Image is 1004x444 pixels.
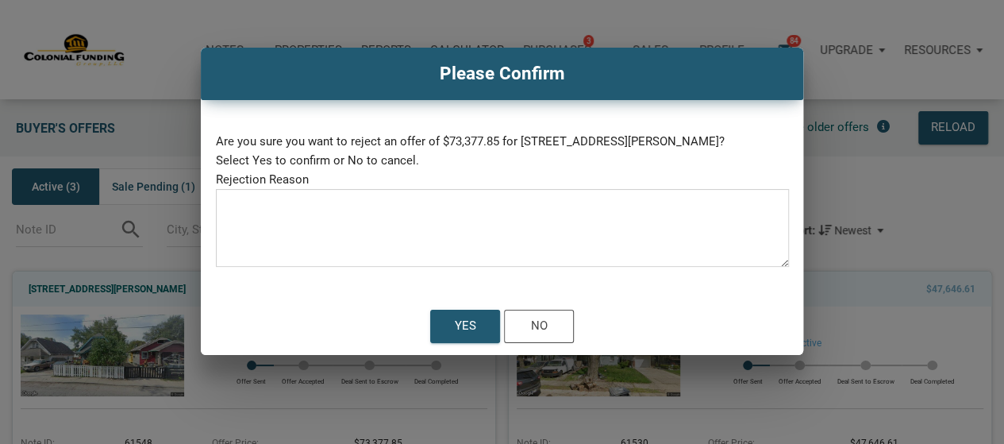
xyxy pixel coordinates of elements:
[504,310,574,343] button: No
[216,170,789,189] div: Rejection Reason
[216,132,789,151] div: Are you sure you want to reject an offer of $73,377.85 for [STREET_ADDRESS][PERSON_NAME]?
[213,60,791,87] h4: Please Confirm
[216,151,789,170] div: Select Yes to confirm or No to cancel.
[531,317,548,336] div: No
[455,317,476,336] div: Yes
[430,310,500,343] button: Yes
